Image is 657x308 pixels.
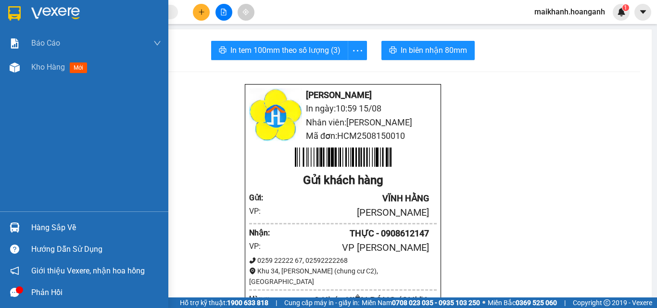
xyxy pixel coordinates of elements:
span: Cung cấp máy in - giấy in: [284,297,359,308]
img: warehouse-icon [10,62,20,73]
span: Miền Bắc [488,297,557,308]
strong: 1900 633 818 [227,299,268,307]
span: phone [249,257,256,264]
button: more [348,41,367,60]
div: Hướng dẫn sử dụng [31,242,161,257]
span: | [564,297,566,308]
span: mới [70,62,87,73]
div: VP: [249,205,273,217]
span: Miền Nam [362,297,480,308]
span: copyright [604,299,610,306]
span: notification [10,266,19,275]
span: down [153,39,161,47]
div: 0259 22222 67, 02592222268 [249,255,437,266]
li: Mã đơn: HCM2508150010 [249,129,437,143]
span: ⚪️ [482,301,485,305]
strong: 0708 023 035 - 0935 103 250 [392,299,480,307]
img: icon-new-feature [617,8,626,16]
span: caret-down [639,8,647,16]
img: warehouse-icon [10,222,20,233]
span: In tem 100mm theo số lượng (3) [230,44,341,56]
span: printer [219,46,227,55]
button: plus [193,4,210,21]
div: [PERSON_NAME] [273,205,429,220]
span: maikhanh.hoanganh [527,6,613,18]
sup: 1 [622,4,629,11]
div: VP: [249,240,273,252]
div: THỰC - 0908612147 [273,227,429,240]
span: question-circle [10,245,19,254]
span: 1 [624,4,627,11]
div: VĨNH HẰNG [273,192,429,205]
span: aim [242,9,249,15]
button: printerIn biên nhận 80mm [381,41,475,60]
span: message [10,288,19,297]
span: | [276,297,277,308]
div: Nhận : [249,227,273,239]
span: Hỗ trợ kỹ thuật: [180,297,268,308]
span: more [348,45,366,57]
div: VP [PERSON_NAME] [273,240,429,255]
span: file-add [220,9,227,15]
img: solution-icon [10,38,20,49]
strong: 0369 525 060 [516,299,557,307]
span: In biên nhận 80mm [401,44,467,56]
div: Gửi khách hàng [249,172,437,190]
li: In ngày: 10:59 15/08 [249,102,437,115]
span: plus [198,9,205,15]
img: logo.jpg [249,88,302,141]
span: Báo cáo [31,37,60,49]
button: caret-down [634,4,651,21]
div: Khu 34, [PERSON_NAME] (chung cư C2), [GEOGRAPHIC_DATA] [249,266,437,287]
img: logo-vxr [8,6,21,21]
li: [PERSON_NAME] [249,88,437,102]
div: Hàng: [249,293,288,305]
button: file-add [215,4,232,21]
li: Nhân viên: [PERSON_NAME] [249,116,437,129]
span: Kho hàng [31,62,65,72]
div: Hàng sắp về [31,221,161,235]
span: printer [389,46,397,55]
button: aim [238,4,254,21]
button: printerIn tem 100mm theo số lượng (3) [211,41,348,60]
span: Giới thiệu Vexere, nhận hoa hồng [31,265,145,277]
span: environment [249,268,256,274]
div: Gửi : [249,192,273,204]
div: Phản hồi [31,285,161,300]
